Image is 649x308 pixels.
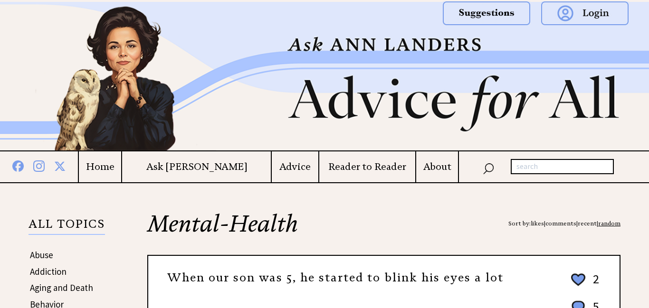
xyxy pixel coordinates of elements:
img: facebook%20blue.png [12,159,24,172]
img: x%20blue.png [54,159,66,172]
img: login.png [541,1,629,25]
a: Ask [PERSON_NAME] [122,161,270,173]
input: search [511,159,614,174]
img: search_nav.png [483,161,494,175]
a: Aging and Death [30,282,93,293]
a: About [416,161,458,173]
a: Reader to Reader [319,161,416,173]
p: ALL TOPICS [29,219,105,235]
div: Sort by: | | | [508,212,620,235]
img: heart_outline%202.png [570,271,587,288]
td: 2 [588,271,600,298]
img: instagram%20blue.png [33,159,45,172]
img: suggestions.png [443,1,530,25]
a: recent [578,220,597,227]
h2: Mental-Health [147,212,620,255]
a: Home [79,161,121,173]
a: comments [545,220,576,227]
a: Abuse [30,249,53,261]
a: Addiction [30,266,67,277]
a: Advice [272,161,318,173]
a: likes [531,220,544,227]
a: random [598,220,620,227]
a: When our son was 5, he started to blink his eyes a lot [167,271,504,285]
